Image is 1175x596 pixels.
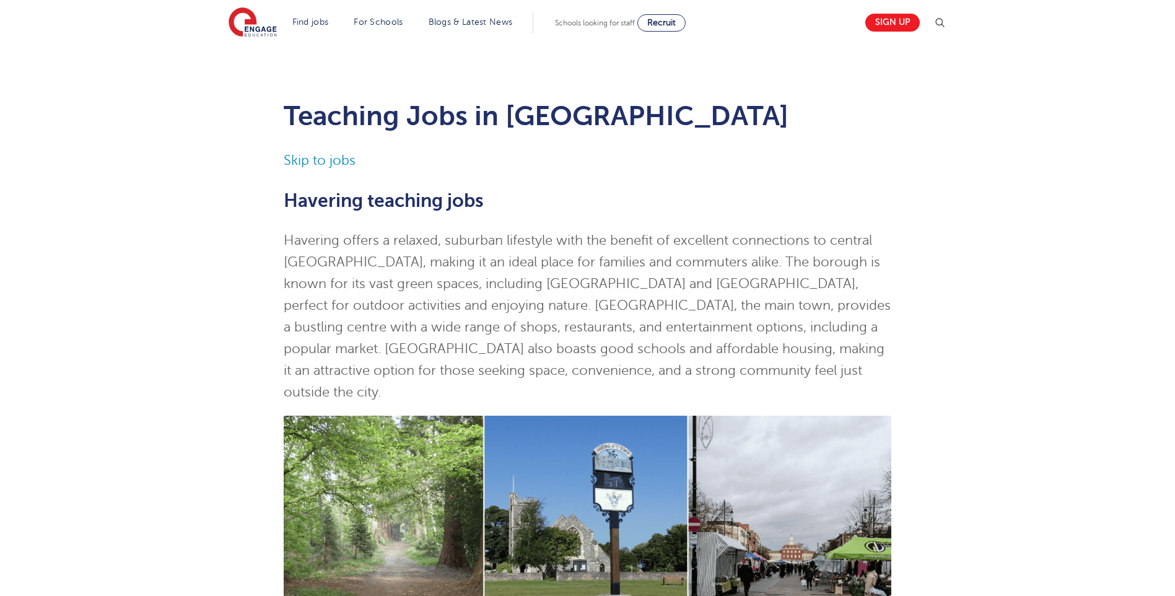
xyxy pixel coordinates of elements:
[284,190,484,211] b: Havering teaching jobs
[637,14,686,32] a: Recruit
[555,19,635,27] span: Schools looking for staff
[292,17,329,27] a: Find jobs
[284,100,891,131] h1: Teaching Jobs in [GEOGRAPHIC_DATA]
[229,7,277,38] img: Engage Education
[429,17,513,27] a: Blogs & Latest News
[647,18,676,27] span: Recruit
[354,17,403,27] a: For Schools
[865,14,920,32] a: Sign up
[284,230,891,403] p: Havering offers a relaxed, suburban lifestyle with the benefit of excellent connections to centra...
[284,153,356,168] a: Skip to jobs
